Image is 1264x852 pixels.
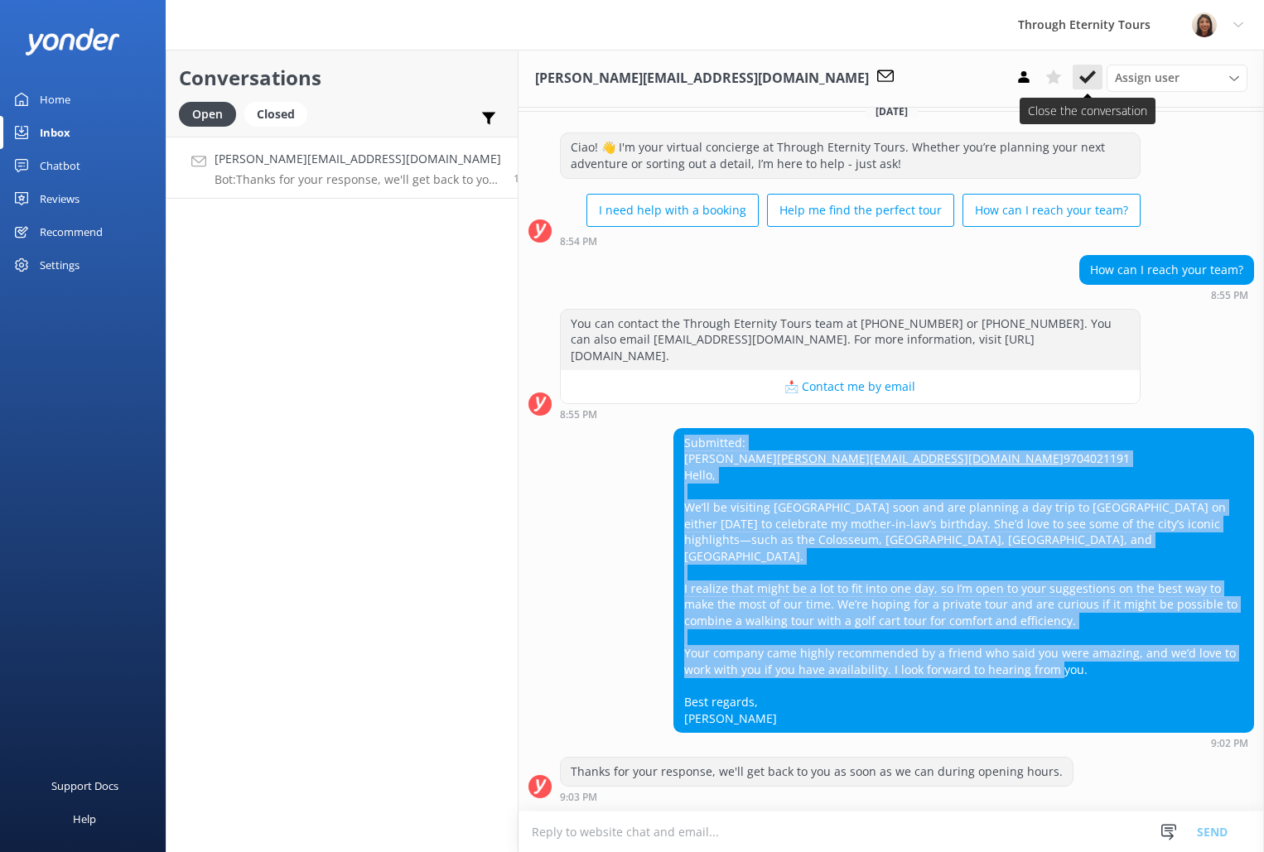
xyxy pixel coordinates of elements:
[560,235,1141,247] div: Aug 21 2025 08:54pm (UTC +02:00) Europe/Amsterdam
[1211,739,1248,749] strong: 9:02 PM
[560,792,597,802] strong: 9:03 PM
[51,769,118,802] div: Support Docs
[1115,69,1180,87] span: Assign user
[777,450,1064,466] a: [PERSON_NAME][EMAIL_ADDRESS][DOMAIN_NAME]
[215,150,501,168] h4: [PERSON_NAME][EMAIL_ADDRESS][DOMAIN_NAME]
[674,429,1253,733] div: Submitted: [PERSON_NAME] 9704021191 Hello, We’ll be visiting [GEOGRAPHIC_DATA] soon and are plann...
[40,83,70,116] div: Home
[25,28,120,55] img: yonder-white-logo.png
[179,62,505,94] h2: Conversations
[215,172,501,187] p: Bot: Thanks for your response, we'll get back to you as soon as we can during opening hours.
[166,137,518,199] a: [PERSON_NAME][EMAIL_ADDRESS][DOMAIN_NAME]Bot:Thanks for your response, we'll get back to you as s...
[40,215,103,248] div: Recommend
[767,194,954,227] button: Help me find the perfect tour
[586,194,759,227] button: I need help with a booking
[535,68,869,89] h3: [PERSON_NAME][EMAIL_ADDRESS][DOMAIN_NAME]
[560,410,597,420] strong: 8:55 PM
[514,171,532,185] span: Aug 21 2025 09:02pm (UTC +02:00) Europe/Amsterdam
[561,758,1073,786] div: Thanks for your response, we'll get back to you as soon as we can during opening hours.
[1211,291,1248,301] strong: 8:55 PM
[1192,12,1217,37] img: 725-1755267273.png
[73,802,96,835] div: Help
[244,102,307,127] div: Closed
[1107,65,1247,91] div: Assign User
[561,370,1140,403] button: 📩 Contact me by email
[40,116,70,149] div: Inbox
[560,791,1073,802] div: Aug 21 2025 09:03pm (UTC +02:00) Europe/Amsterdam
[560,408,1141,420] div: Aug 21 2025 08:55pm (UTC +02:00) Europe/Amsterdam
[179,104,244,123] a: Open
[561,310,1140,370] div: You can contact the Through Eternity Tours team at [PHONE_NUMBER] or [PHONE_NUMBER]. You can also...
[1080,256,1253,284] div: How can I reach your team?
[866,104,918,118] span: [DATE]
[40,149,80,182] div: Chatbot
[40,248,80,282] div: Settings
[179,102,236,127] div: Open
[560,237,597,247] strong: 8:54 PM
[561,133,1140,177] div: Ciao! 👋 I'm your virtual concierge at Through Eternity Tours. Whether you’re planning your next a...
[673,737,1254,749] div: Aug 21 2025 09:02pm (UTC +02:00) Europe/Amsterdam
[962,194,1141,227] button: How can I reach your team?
[1079,289,1254,301] div: Aug 21 2025 08:55pm (UTC +02:00) Europe/Amsterdam
[244,104,316,123] a: Closed
[40,182,80,215] div: Reviews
